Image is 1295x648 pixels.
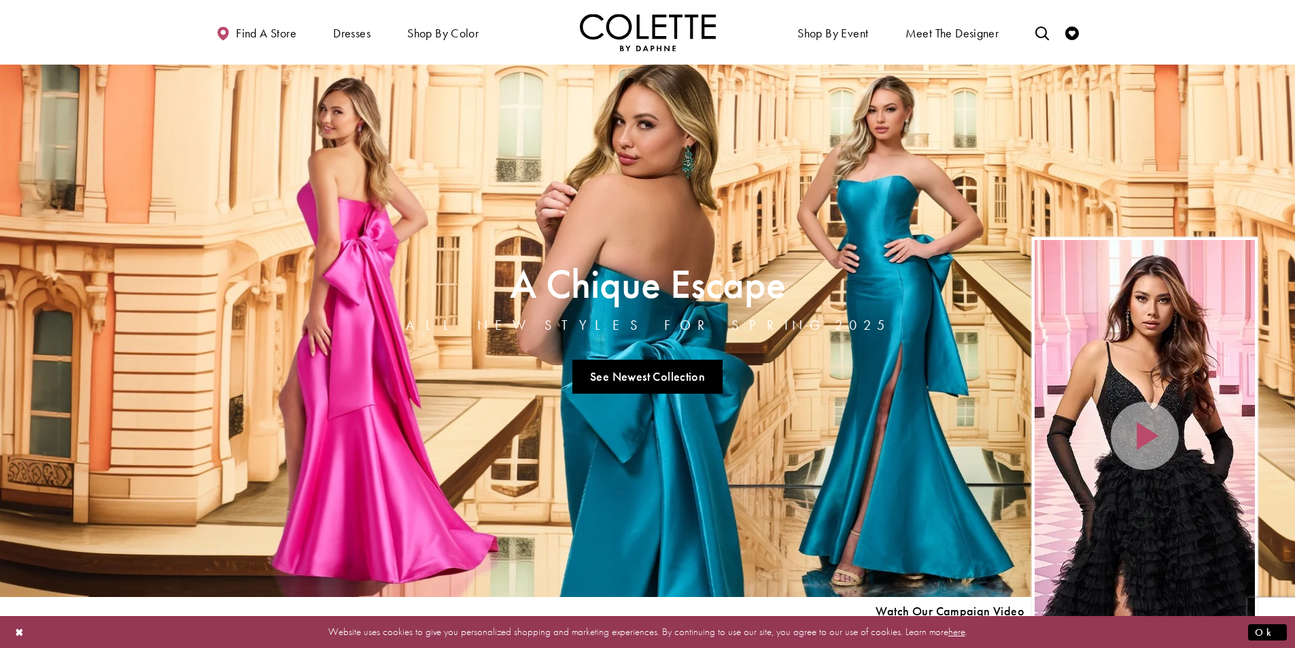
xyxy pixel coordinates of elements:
[1062,14,1082,51] a: Check Wishlist
[330,14,374,51] span: Dresses
[580,14,716,51] img: Colette by Daphne
[404,14,482,51] span: Shop by color
[572,360,723,394] a: See Newest Collection A Chique Escape All New Styles For Spring 2025
[875,604,1024,618] span: Play Slide #15 Video
[905,27,999,40] span: Meet the designer
[794,14,871,51] span: Shop By Event
[213,14,300,51] a: Find a store
[1248,624,1287,641] button: Submit Dialog
[797,27,868,40] span: Shop By Event
[1032,14,1052,51] a: Toggle search
[580,14,716,51] a: Visit Home Page
[402,354,894,399] ul: Slider Links
[98,623,1197,641] p: Website uses cookies to give you personalized shopping and marketing experiences. By continuing t...
[236,27,296,40] span: Find a store
[333,27,370,40] span: Dresses
[902,14,1003,51] a: Meet the designer
[8,620,31,644] button: Close Dialog
[948,625,965,638] a: here
[407,27,479,40] span: Shop by color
